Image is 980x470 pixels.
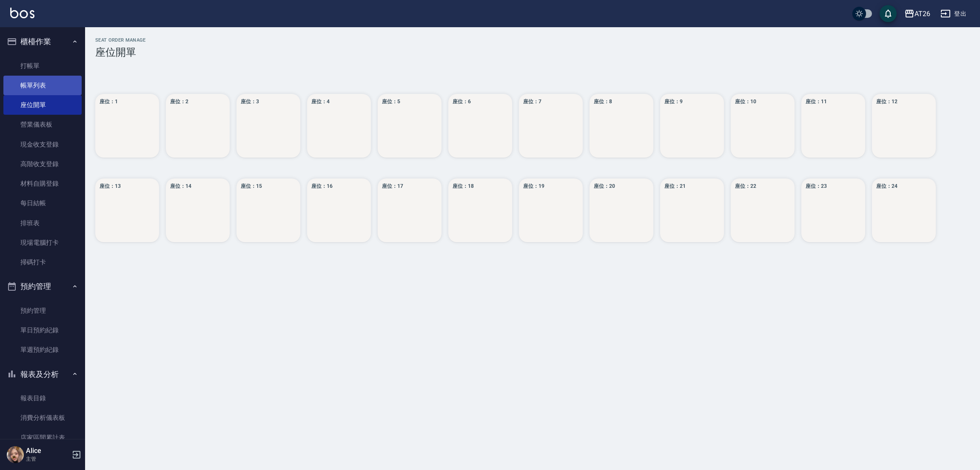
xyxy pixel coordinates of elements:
div: 新增 [236,94,300,158]
a: 材料自購登錄 [3,174,82,193]
h4: 座位： 21 [664,183,686,190]
h4: 座位： 18 [453,183,474,190]
a: 現場電腦打卡 [3,233,82,252]
div: 新增 [519,178,583,242]
div: 新增 [519,94,583,158]
button: 櫃檯作業 [3,31,82,53]
h4: 座位： 3 [241,98,259,105]
h4: 座位： 24 [876,183,897,190]
h5: Alice [26,447,69,455]
h4: 座位： 15 [241,183,262,190]
h4: 座位： 9 [664,98,683,105]
h4: 座位： 12 [876,98,897,105]
h4: 座位： 6 [453,98,471,105]
a: 店家區間累計表 [3,428,82,447]
div: 新增 [801,178,865,242]
div: 新增 [95,94,159,158]
h4: 座位： 1 [100,98,118,105]
div: 新增 [448,178,512,242]
div: 新增 [307,94,371,158]
h4: 座位： 14 [170,183,191,190]
div: 新增 [731,94,795,158]
h4: 座位： 5 [382,98,400,105]
h4: 座位： 23 [806,183,827,190]
p: 主管 [26,455,69,463]
a: 單日預約紀錄 [3,320,82,340]
h4: 座位： 11 [806,98,827,105]
div: 新增 [95,178,159,242]
h4: 座位： 17 [382,183,403,190]
h4: 座位： 8 [594,98,612,105]
h4: 座位： 13 [100,183,121,190]
div: 新增 [378,94,442,158]
div: 新增 [166,94,230,158]
img: Logo [10,8,34,18]
h4: 座位： 16 [311,183,333,190]
h4: 座位： 2 [170,98,188,105]
div: 新增 [872,178,936,242]
a: 帳單列表 [3,76,82,95]
div: 新增 [660,178,724,242]
div: 新增 [166,178,230,242]
div: 新增 [660,94,724,158]
a: 消費分析儀表板 [3,408,82,428]
div: 新增 [307,178,371,242]
div: 新增 [801,94,865,158]
a: 掃碼打卡 [3,252,82,272]
a: 每日結帳 [3,193,82,213]
img: Person [7,446,24,463]
div: 新增 [378,178,442,242]
a: 打帳單 [3,56,82,76]
h4: 座位： 19 [523,183,544,190]
button: save [880,5,897,22]
a: 排班表 [3,213,82,233]
a: 高階收支登錄 [3,154,82,174]
div: 新增 [448,94,512,158]
h2: SEAT ORDER MANAGE [95,37,970,43]
div: 新增 [590,178,653,242]
h3: 座位開單 [95,46,970,58]
div: 新增 [731,178,795,242]
h4: 座位： 4 [311,98,330,105]
div: 新增 [872,94,936,158]
div: AT26 [914,8,930,19]
button: AT26 [901,5,934,23]
a: 單週預約紀錄 [3,340,82,360]
button: 報表及分析 [3,363,82,385]
button: 登出 [937,6,970,22]
h4: 座位： 22 [735,183,756,190]
a: 營業儀表板 [3,115,82,134]
button: 預約管理 [3,275,82,297]
a: 預約管理 [3,301,82,320]
h4: 座位： 10 [735,98,756,105]
div: 新增 [590,94,653,158]
div: 新增 [236,178,300,242]
a: 座位開單 [3,95,82,115]
h4: 座位： 20 [594,183,615,190]
h4: 座位： 7 [523,98,541,105]
a: 報表目錄 [3,388,82,408]
a: 現金收支登錄 [3,135,82,154]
